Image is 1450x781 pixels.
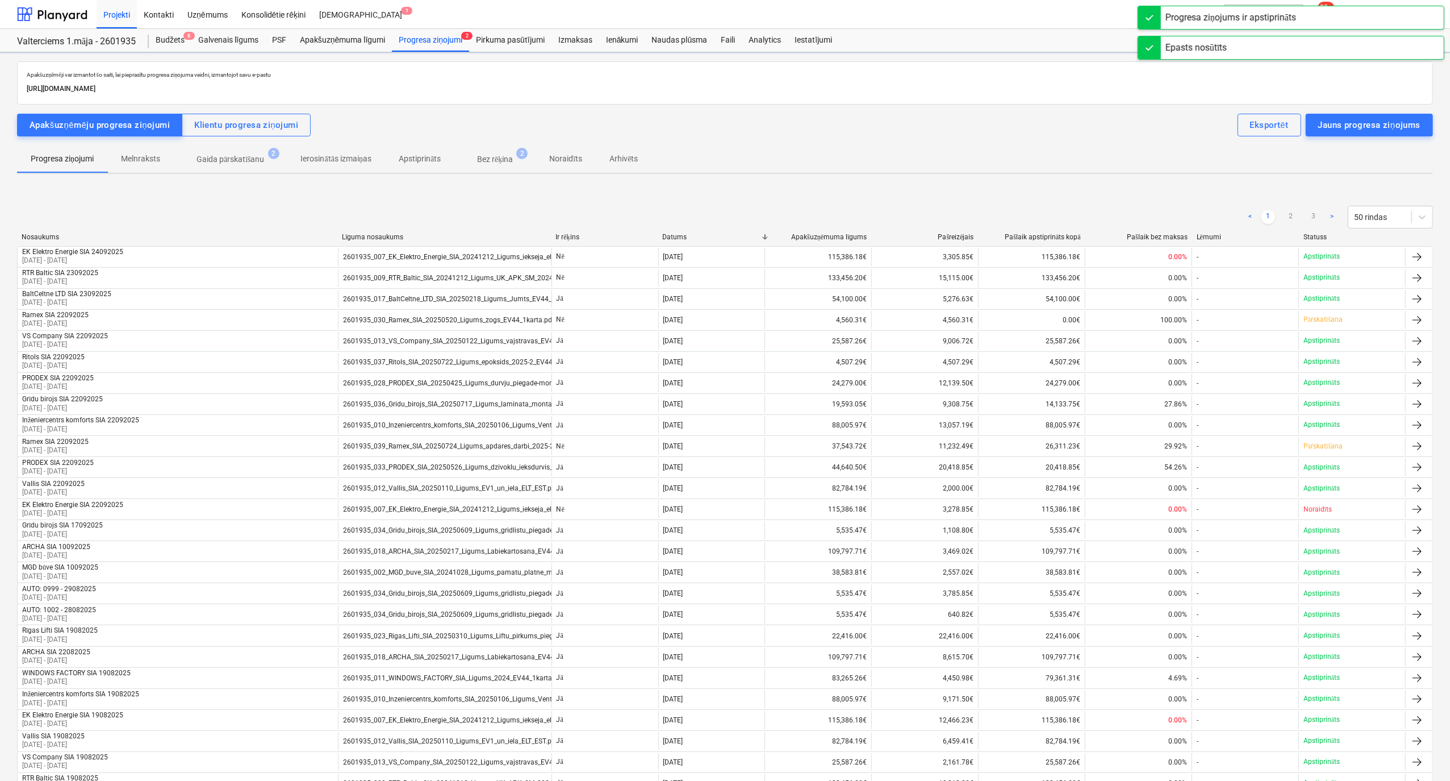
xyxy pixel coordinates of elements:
[22,614,96,624] p: [DATE] - [DATE]
[764,395,871,413] div: 19,593.05€
[742,29,788,52] div: Analytics
[871,626,978,645] div: 22,416.00€
[871,690,978,708] div: 9,171.50€
[1243,210,1257,224] a: Previous page
[663,337,683,345] div: [DATE]
[343,400,638,408] div: 2601935_036_Gridu_birojs_SIA_20250717_Ligums_laminata_montaza_2025-2_EV44_1karta.pdf
[22,509,123,518] p: [DATE] - [DATE]
[22,290,111,298] div: BaltCeltne LTD SIA 23092025
[663,274,683,282] div: [DATE]
[22,416,139,425] div: Inženiercentrs komforts SIA 22092025
[764,479,871,497] div: 82,784.19€
[663,253,683,261] div: [DATE]
[22,395,103,404] div: Grīdu birojs SIA 22092025
[22,467,94,476] p: [DATE] - [DATE]
[555,233,653,242] div: Ir rēķins
[22,256,123,265] p: [DATE] - [DATE]
[978,374,1085,392] div: 24,279.00€
[1303,315,1343,325] p: Pārskatīšana
[343,421,646,429] div: 2601935_010_Inzeniercentrs_komforts_SIA_20250106_Ligums_Ventilacija_EV44_1karta_LZ_KK.pdf
[714,29,742,52] a: Faili
[551,416,658,434] div: Jā
[22,593,96,603] p: [DATE] - [DATE]
[1164,400,1187,408] span: 27.86%
[343,295,583,303] div: 2601935_017_BaltCeltne_LTD_SIA_20250218_Ligums_Jumts_EV44_1karta.pdf
[1306,114,1433,136] button: Jauns progresa ziņojums
[871,437,978,455] div: 11,232.49€
[1168,337,1187,345] span: 0.00%
[22,606,96,614] div: AUTO: 1002 - 28082025
[268,148,279,159] span: 2
[764,690,871,708] div: 88,005.97€
[645,29,714,52] a: Naudas plūsma
[978,690,1085,708] div: 88,005.97€
[22,585,96,593] div: AUTO: 0999 - 29082025
[551,374,658,392] div: Jā
[871,563,978,581] div: 2,557.02€
[399,153,441,165] p: Apstiprināts
[22,459,94,467] div: PRODEX SIA 22092025
[871,648,978,666] div: 8,615.70€
[764,648,871,666] div: 109,797.71€
[1197,505,1198,513] div: -
[764,669,871,687] div: 83,265.26€
[551,753,658,771] div: Jā
[1197,610,1198,618] div: -
[764,458,871,476] div: 44,640.50€
[663,526,683,534] div: [DATE]
[551,311,658,329] div: Nē
[871,605,978,624] div: 640.82€
[1303,505,1332,514] p: Noraidīts
[764,374,871,392] div: 24,279.00€
[978,416,1085,434] div: 88,005.97€
[978,437,1085,455] div: 26,311.23€
[343,379,674,387] div: 2601935_028_PRODEX_SIA_20250425_Ligums_durvju_piegade-montaza_Nr.2601935028_EV44_1.karta.pdf
[343,526,607,534] div: 2601935_034_Gridu_birojs_SIA_20250609_Ligums_gridlistu_piegade_EV44_1karta.pdf
[197,153,265,165] p: Gaida pārskatīšanu
[663,400,683,408] div: [DATE]
[764,353,871,371] div: 4,507.29€
[392,29,469,52] a: Progresa ziņojumi2
[551,332,658,350] div: Jā
[516,148,528,159] span: 2
[663,295,683,303] div: [DATE]
[551,648,658,666] div: Jā
[871,732,978,750] div: 6,459.41€
[1168,484,1187,492] span: 0.00%
[343,316,554,324] div: 2601935_030_Ramex_SIA_20250520_Ligums_zogs_EV44_1karta.pdf
[22,374,94,382] div: PRODEX SIA 22092025
[978,353,1085,371] div: 4,507.29€
[27,71,1423,78] p: Apakšuzņēmēji var izmantot šo saiti, lai pieprasītu progresa ziņojuma veidni, izmantojot savu e-p...
[1303,463,1340,472] p: Apstiprināts
[1168,295,1187,303] span: 0.00%
[551,690,658,708] div: Jā
[871,500,978,518] div: 3,278.85€
[764,711,871,729] div: 115,386.18€
[549,153,582,165] p: Noraidīts
[1168,547,1187,555] span: 0.00%
[978,332,1085,350] div: 25,587.26€
[1197,442,1198,450] div: -
[22,563,98,572] div: MGD būve SIA 10092025
[22,521,103,530] div: Grīdu birojs SIA 17092025
[871,753,978,771] div: 2,161.78€
[1303,357,1340,367] p: Apstiprināts
[978,290,1085,308] div: 54,100.00€
[1250,118,1289,132] div: Eksportēt
[1238,114,1301,136] button: Eksportēt
[22,277,98,286] p: [DATE] - [DATE]
[1303,631,1340,641] p: Apstiprināts
[17,36,135,48] div: Valterciems 1.māja - 2601935
[1168,421,1187,429] span: 0.00%
[22,361,85,371] p: [DATE] - [DATE]
[978,669,1085,687] div: 79,361.31€
[22,501,123,509] div: EK Elektro Energie SIA 22092025
[293,29,392,52] a: Apakšuzņēmuma līgumi
[551,458,658,476] div: Jā
[1303,526,1340,535] p: Apstiprināts
[551,521,658,539] div: Jā
[788,29,839,52] a: Iestatījumi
